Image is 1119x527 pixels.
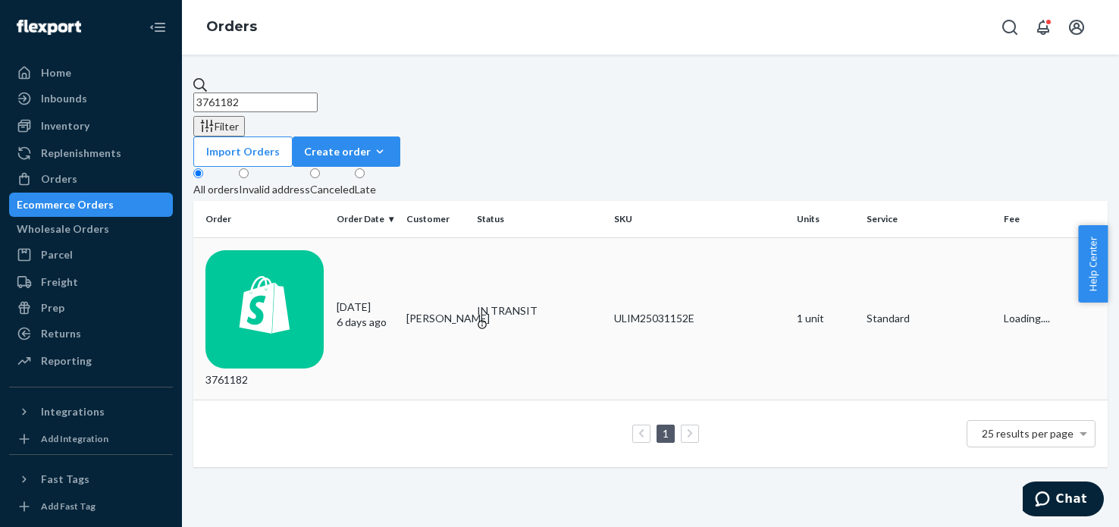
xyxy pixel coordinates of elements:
[239,182,310,197] div: Invalid address
[41,274,78,290] div: Freight
[331,201,400,237] th: Order Date
[17,197,114,212] div: Ecommerce Orders
[9,497,173,516] a: Add Fast Tag
[995,12,1025,42] button: Open Search Box
[194,5,269,49] ol: breadcrumbs
[9,243,173,267] a: Parcel
[41,472,89,487] div: Fast Tags
[9,430,173,448] a: Add Integration
[9,61,173,85] a: Home
[193,182,239,197] div: All orders
[9,86,173,111] a: Inbounds
[406,212,464,225] div: Customer
[9,270,173,294] a: Freight
[355,182,376,197] div: Late
[998,201,1108,237] th: Fee
[660,427,672,440] a: Page 1 is your current page
[1078,225,1108,303] button: Help Center
[193,201,331,237] th: Order
[41,404,105,419] div: Integrations
[206,18,257,35] a: Orders
[400,237,470,400] td: [PERSON_NAME]
[9,167,173,191] a: Orders
[41,432,108,445] div: Add Integration
[608,201,791,237] th: SKU
[17,221,109,237] div: Wholesale Orders
[199,118,239,134] div: Filter
[9,349,173,373] a: Reporting
[867,311,992,326] p: Standard
[304,144,389,159] div: Create order
[791,237,860,400] td: 1 unit
[9,217,173,241] a: Wholesale Orders
[9,467,173,491] button: Fast Tags
[982,427,1074,440] span: 25 results per page
[1061,12,1092,42] button: Open account menu
[193,116,245,136] button: Filter
[9,296,173,320] a: Prep
[41,500,96,513] div: Add Fast Tag
[614,311,785,326] div: ULIM25031152E
[9,193,173,217] a: Ecommerce Orders
[41,300,64,315] div: Prep
[239,168,249,178] input: Invalid address
[1028,12,1058,42] button: Open notifications
[310,182,355,197] div: Canceled
[337,300,394,330] div: [DATE]
[9,141,173,165] a: Replenishments
[17,20,81,35] img: Flexport logo
[41,353,92,369] div: Reporting
[9,322,173,346] a: Returns
[293,136,400,167] button: Create order
[205,250,324,388] div: 3761182
[310,168,320,178] input: Canceled
[193,93,318,112] input: Search orders
[998,237,1108,400] td: Loading....
[41,91,87,106] div: Inbounds
[41,65,71,80] div: Home
[791,201,860,237] th: Units
[41,146,121,161] div: Replenishments
[193,168,203,178] input: All orders
[860,201,998,237] th: Service
[193,136,293,167] button: Import Orders
[143,12,173,42] button: Close Navigation
[477,303,602,318] div: IN TRANSIT
[41,326,81,341] div: Returns
[41,171,77,187] div: Orders
[471,201,608,237] th: Status
[337,315,394,330] p: 6 days ago
[355,168,365,178] input: Late
[41,247,73,262] div: Parcel
[41,118,89,133] div: Inventory
[9,114,173,138] a: Inventory
[9,400,173,424] button: Integrations
[1023,482,1104,519] iframe: Opens a widget where you can chat to one of our agents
